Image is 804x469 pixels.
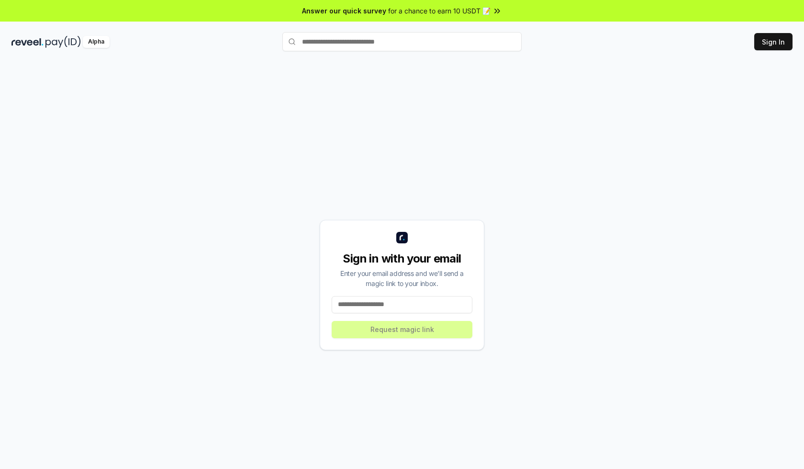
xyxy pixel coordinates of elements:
[388,6,491,16] span: for a chance to earn 10 USDT 📝
[45,36,81,48] img: pay_id
[302,6,386,16] span: Answer our quick survey
[11,36,44,48] img: reveel_dark
[83,36,110,48] div: Alpha
[332,251,472,266] div: Sign in with your email
[754,33,793,50] button: Sign In
[332,268,472,288] div: Enter your email address and we’ll send a magic link to your inbox.
[396,232,408,243] img: logo_small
